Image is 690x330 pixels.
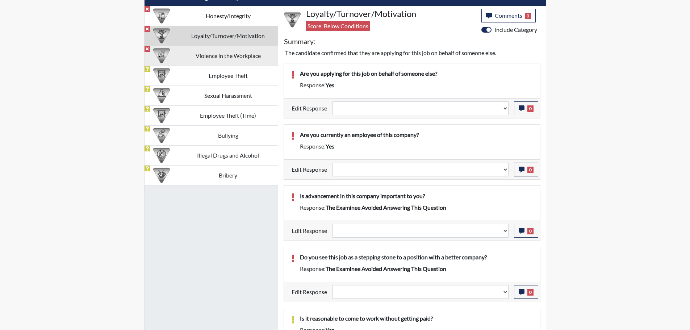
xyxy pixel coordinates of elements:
label: Edit Response [292,224,327,238]
span: 0 [527,167,534,173]
td: Bullying [179,125,278,145]
img: CATEGORY%20ICON-17.40ef8247.png [284,12,301,28]
div: Response: [294,264,538,273]
img: CATEGORY%20ICON-04.6d01e8fa.png [153,127,170,144]
img: CATEGORY%20ICON-26.eccbb84f.png [153,47,170,64]
span: 0 [527,228,534,234]
p: Is advancement in this company important to you? [300,192,533,200]
span: 0 [525,13,531,19]
label: Include Category [494,25,537,34]
p: Are you currently an employee of this company? [300,130,533,139]
div: Response: [294,142,538,151]
td: Loyalty/Turnover/Motivation [179,26,278,46]
span: yes [326,82,334,88]
h4: Loyalty/Turnover/Motivation [306,9,476,19]
div: Update the test taker's response, the change might impact the score [327,285,514,299]
p: Are you applying for this job on behalf of someone else? [300,69,533,78]
button: 0 [514,285,538,299]
span: Comments [495,12,522,19]
button: 0 [514,163,538,176]
p: Is it reasonable to come to work without getting paid? [300,314,533,323]
td: Violence in the Workplace [179,46,278,66]
div: Response: [294,203,538,212]
div: Update the test taker's response, the change might impact the score [327,163,514,176]
img: CATEGORY%20ICON-03.c5611939.png [153,167,170,184]
img: CATEGORY%20ICON-12.0f6f1024.png [153,147,170,164]
p: Do you see this job as a stepping stone to a position with a better company? [300,253,533,262]
td: Honesty/Integrity [179,6,278,26]
button: Comments0 [481,9,536,22]
td: Bribery [179,165,278,185]
span: 0 [527,289,534,296]
span: The examinee avoided answering this question [326,204,446,211]
td: Illegal Drugs and Alcohol [179,145,278,165]
td: Sexual Harassment [179,85,278,105]
img: CATEGORY%20ICON-07.58b65e52.png [153,107,170,124]
p: The candidate confirmed that they are applying for this job on behalf of someone else. [285,49,539,57]
div: Response: [294,81,538,89]
label: Edit Response [292,285,327,299]
img: CATEGORY%20ICON-23.dd685920.png [153,87,170,104]
button: 0 [514,101,538,115]
img: CATEGORY%20ICON-07.58b65e52.png [153,67,170,84]
span: 0 [527,105,534,112]
img: CATEGORY%20ICON-11.a5f294f4.png [153,8,170,24]
div: Update the test taker's response, the change might impact the score [327,224,514,238]
span: yes [326,143,334,150]
img: CATEGORY%20ICON-17.40ef8247.png [153,28,170,44]
label: Edit Response [292,163,327,176]
div: Update the test taker's response, the change might impact the score [327,101,514,115]
span: The examinee avoided answering this question [326,265,446,272]
label: Edit Response [292,101,327,115]
button: 0 [514,224,538,238]
h5: Summary: [284,37,315,46]
span: Score: Below Conditions [306,21,370,31]
td: Employee Theft [179,66,278,85]
td: Employee Theft (Time) [179,105,278,125]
